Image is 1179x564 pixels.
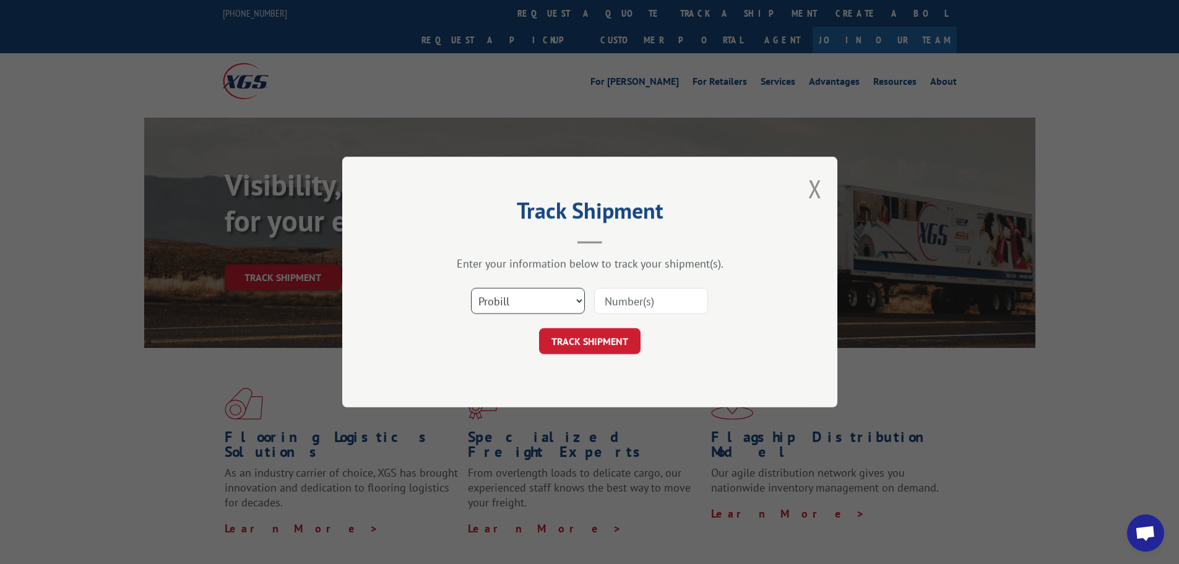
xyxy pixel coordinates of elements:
input: Number(s) [594,288,708,314]
div: Open chat [1127,514,1164,552]
div: Enter your information below to track your shipment(s). [404,256,775,271]
h2: Track Shipment [404,202,775,225]
button: TRACK SHIPMENT [539,328,641,354]
button: Close modal [808,172,822,205]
